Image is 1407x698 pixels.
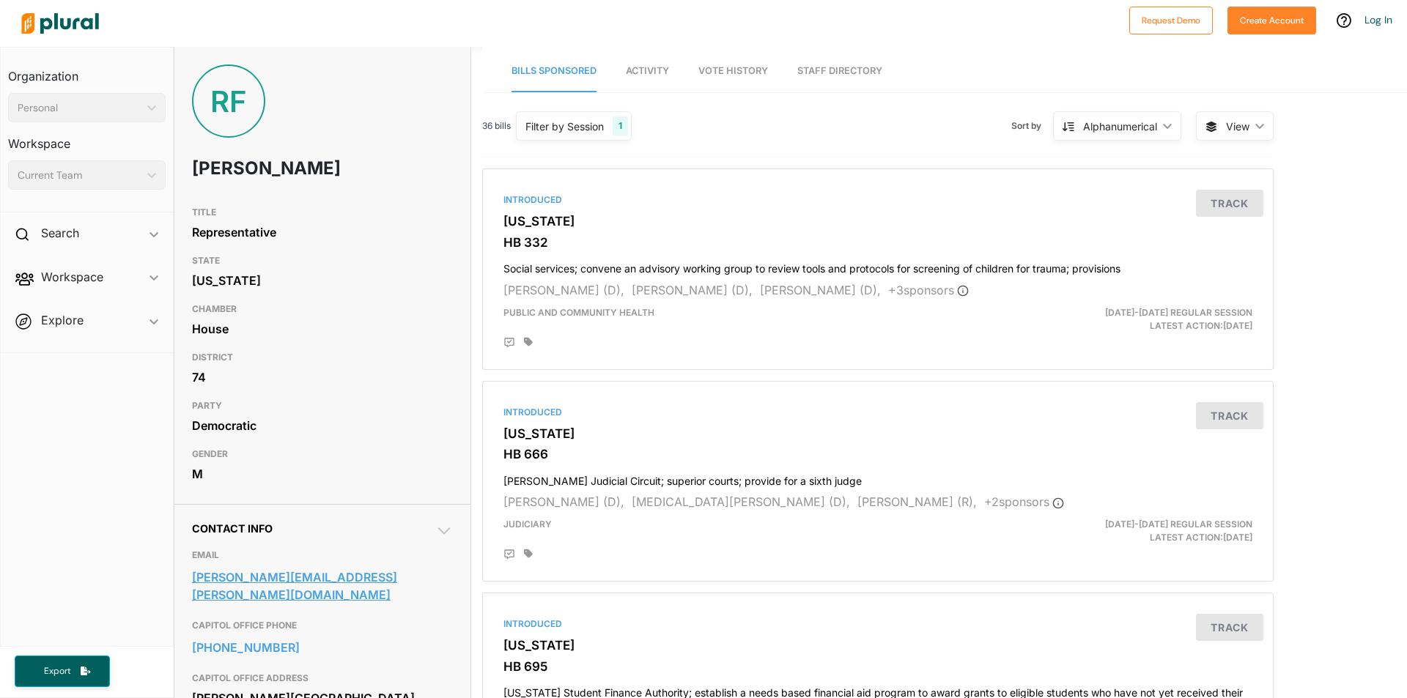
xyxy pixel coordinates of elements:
a: [PERSON_NAME][EMAIL_ADDRESS][PERSON_NAME][DOMAIN_NAME] [192,566,453,606]
span: + 3 sponsor s [888,283,969,297]
h3: [US_STATE] [503,214,1252,229]
div: Alphanumerical [1083,119,1157,134]
div: Add Position Statement [503,549,515,560]
div: M [192,463,453,485]
div: Filter by Session [525,119,604,134]
a: Activity [626,51,669,92]
span: Contact Info [192,522,273,535]
div: Current Team [18,168,141,183]
div: Introduced [503,617,1252,631]
div: Add tags [524,549,533,559]
span: Activity [626,65,669,76]
a: Create Account [1227,12,1316,27]
span: [MEDICAL_DATA][PERSON_NAME] (D), [632,494,850,509]
span: [PERSON_NAME] (R), [857,494,977,509]
h3: DISTRICT [192,349,453,366]
a: [PHONE_NUMBER] [192,636,453,658]
div: 74 [192,366,453,388]
div: Latest Action: [DATE] [1006,306,1263,333]
div: Introduced [503,406,1252,419]
span: Judiciary [503,519,552,530]
h4: [PERSON_NAME] Judicial Circuit; superior courts; provide for a sixth judge [503,468,1252,488]
span: View [1226,119,1249,134]
span: Export [34,665,81,677]
h3: STATE [192,252,453,270]
span: Vote History [698,65,768,76]
h3: CAPITOL OFFICE PHONE [192,617,453,634]
div: Add Position Statement [503,337,515,349]
h1: [PERSON_NAME] [192,146,348,190]
h3: Organization [8,55,166,87]
h3: HB 332 [503,235,1252,250]
a: Vote History [698,51,768,92]
div: House [192,318,453,340]
div: Personal [18,100,141,116]
div: Democratic [192,415,453,437]
h3: PARTY [192,397,453,415]
div: Add tags [524,337,533,347]
div: RF [192,64,265,138]
h2: Search [41,225,79,241]
div: 1 [613,116,628,135]
div: Representative [192,221,453,243]
span: [PERSON_NAME] (D), [503,283,624,297]
a: Staff Directory [797,51,882,92]
div: Latest Action: [DATE] [1006,518,1263,544]
h3: HB 666 [503,447,1252,461]
span: + 2 sponsor s [984,494,1064,509]
span: [PERSON_NAME] (D), [760,283,881,297]
h3: GENDER [192,445,453,463]
h3: Workspace [8,122,166,155]
span: [DATE]-[DATE] Regular Session [1105,307,1252,318]
div: Introduced [503,193,1252,207]
h3: TITLE [192,204,453,221]
a: Bills Sponsored [512,51,597,92]
button: Export [15,656,110,687]
div: [US_STATE] [192,270,453,292]
a: Log In [1364,13,1392,26]
h3: CHAMBER [192,300,453,318]
span: [PERSON_NAME] (D), [632,283,753,297]
span: Sort by [1011,119,1053,133]
span: [PERSON_NAME] (D), [503,494,624,509]
button: Request Demo [1129,7,1213,34]
h3: CAPITOL OFFICE ADDRESS [192,669,453,687]
a: Request Demo [1129,12,1213,27]
h4: Social services; convene an advisory working group to review tools and protocols for screening of... [503,256,1252,275]
span: [DATE]-[DATE] Regular Session [1105,519,1252,530]
h3: HB 695 [503,659,1252,674]
button: Create Account [1227,7,1316,34]
span: Bills Sponsored [512,65,597,76]
h3: [US_STATE] [503,426,1252,441]
h3: EMAIL [192,546,453,564]
h3: [US_STATE] [503,638,1252,653]
button: Track [1196,614,1263,641]
button: Track [1196,402,1263,429]
span: 36 bills [482,119,511,133]
button: Track [1196,190,1263,217]
span: Public and Community Health [503,307,654,318]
